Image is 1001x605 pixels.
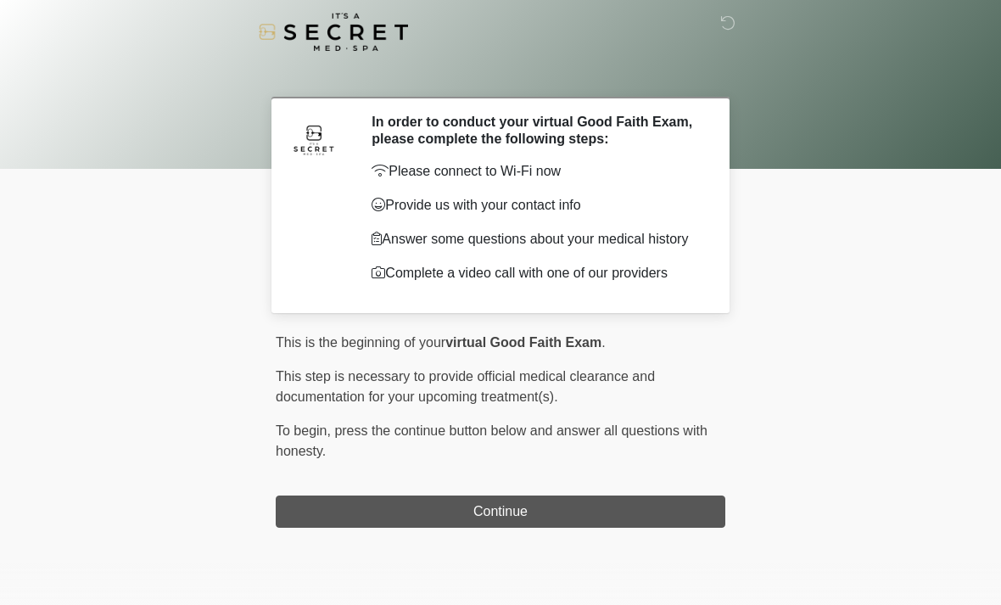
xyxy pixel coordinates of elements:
[276,423,707,458] span: press the continue button below and answer all questions with honesty.
[276,423,334,438] span: To begin,
[372,195,700,216] p: Provide us with your contact info
[263,61,738,91] h1: ‎ ‎
[288,114,339,165] img: Agent Avatar
[372,229,700,249] p: Answer some questions about your medical history
[372,161,700,182] p: Please connect to Wi-Fi now
[372,263,700,283] p: Complete a video call with one of our providers
[445,335,601,350] strong: virtual Good Faith Exam
[276,496,725,528] button: Continue
[372,114,700,146] h2: In order to conduct your virtual Good Faith Exam, please complete the following steps:
[259,13,408,51] img: It's A Secret Med Spa Logo
[601,335,605,350] span: .
[276,369,655,404] span: This step is necessary to provide official medical clearance and documentation for your upcoming ...
[276,335,445,350] span: This is the beginning of your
